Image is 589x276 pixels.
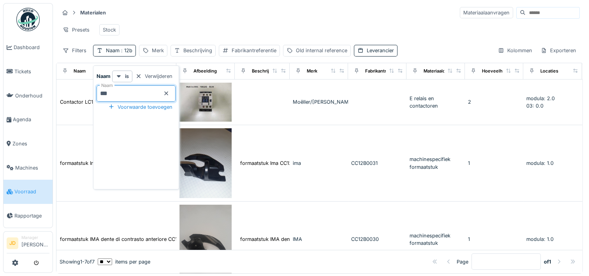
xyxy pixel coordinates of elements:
[16,8,40,31] img: Badge_color-CXgf-gQk.svg
[193,68,217,74] div: Afbeelding
[12,140,49,147] span: Zones
[15,164,49,172] span: Machines
[103,26,116,34] div: Stock
[15,92,49,99] span: Onderhoud
[106,47,132,54] div: Naam
[21,235,49,241] div: Manager
[14,188,49,195] span: Voorraad
[98,258,150,265] div: items per page
[100,82,114,89] label: Naam
[526,236,554,242] span: modula: 1.0
[410,156,462,170] div: machinespecifiek formaatstuk
[59,45,90,56] div: Filters
[120,48,132,53] span: : 12b
[14,212,49,219] span: Rapportage
[232,47,276,54] div: Fabrikantreferentie
[179,205,232,274] img: formaatstuk IMA dente di contrasto anteriore CC12B0030
[14,44,49,51] span: Dashboard
[537,45,580,56] div: Exporteren
[494,45,536,56] div: Kolommen
[60,235,196,243] div: formaatstuk IMA dente di contrasto anteriore CC12B0030
[252,68,278,74] div: Beschrijving
[13,116,49,123] span: Agenda
[74,68,86,74] div: Naam
[7,237,18,249] li: JD
[482,68,509,74] div: Hoeveelheid
[296,47,347,54] div: Old internal reference
[367,47,394,54] div: Leverancier
[14,68,49,75] span: Tickets
[424,68,463,74] div: Materiaalcategorie
[293,98,345,106] div: Moëller/[PERSON_NAME]/Schneider/Telemecanique…
[293,159,345,167] div: ima
[183,47,212,54] div: Beschrijving
[240,159,306,167] div: formaatstuk Ima CC12B0031
[21,235,49,251] li: [PERSON_NAME]
[240,235,360,243] div: formaatstuk IMA dente di contrasto anteriore CC...
[105,102,176,112] div: Voorwaarde toevoegen
[60,98,126,106] div: Contactor LC1D12BL 24VDC
[179,83,232,122] img: Contactor LC1D12BL 24VDC
[60,159,126,167] div: formaatstuk Ima CC12B0031
[460,7,513,18] div: Materiaalaanvragen
[544,258,551,265] strong: of 1
[526,160,554,166] span: modula: 1.0
[293,235,345,243] div: IMA
[540,68,558,74] div: Locaties
[410,232,462,247] div: machinespecifiek formaatstuk
[351,235,403,243] div: CC12B0030
[526,103,543,109] span: 03: 0.0
[97,73,111,80] strong: Naam
[468,235,520,243] div: 1
[307,68,317,74] div: Merk
[365,68,406,74] div: Fabrikantreferentie
[179,128,232,198] img: formaatstuk Ima CC12B0031
[59,24,93,35] div: Presets
[77,9,109,16] strong: Materialen
[410,95,462,110] div: E relais en contactoren
[468,98,520,106] div: 2
[132,71,176,81] div: Verwijderen
[468,159,520,167] div: 1
[125,73,129,80] strong: is
[152,47,164,54] div: Merk
[351,159,403,167] div: CC12B0031
[60,258,95,265] div: Showing 1 - 7 of 7
[526,96,555,101] span: modula: 2.0
[457,258,468,265] div: Page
